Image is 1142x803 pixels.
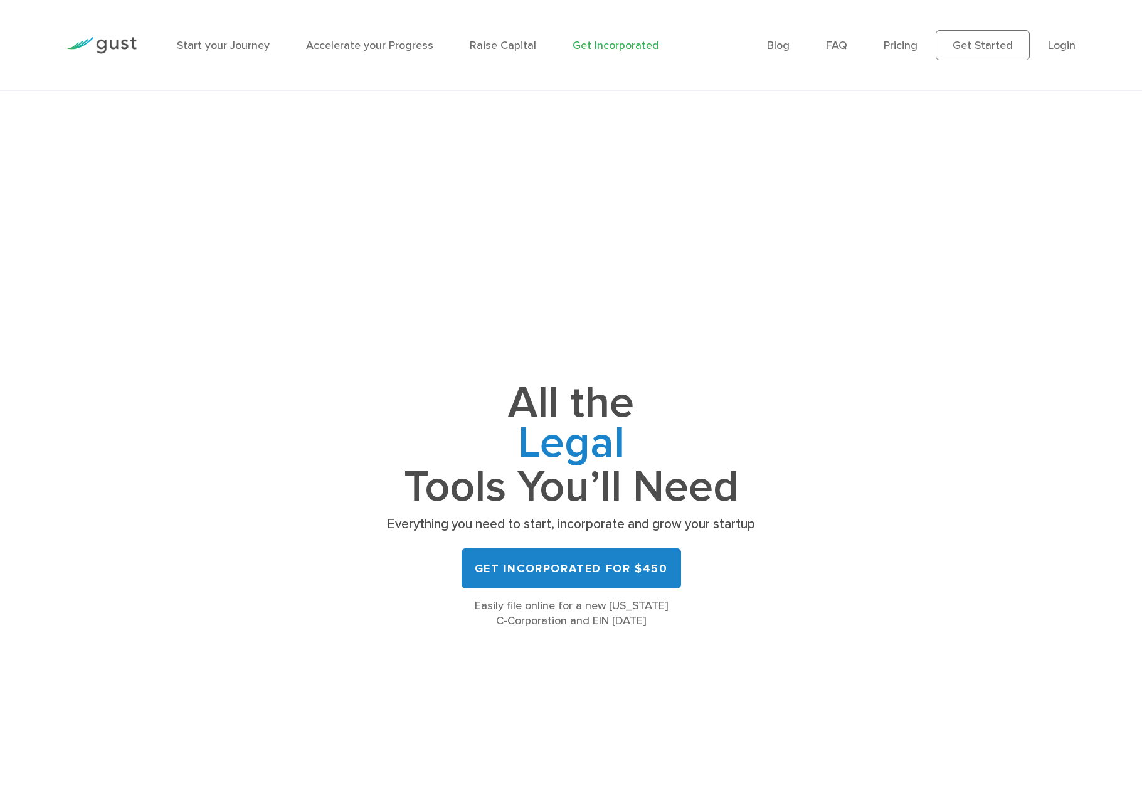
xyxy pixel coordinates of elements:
p: Everything you need to start, incorporate and grow your startup [383,516,759,533]
div: Easily file online for a new [US_STATE] C-Corporation and EIN [DATE] [383,598,759,629]
a: Accelerate your Progress [306,39,433,52]
a: Login [1048,39,1076,52]
img: Gust Logo [66,37,137,54]
a: FAQ [826,39,847,52]
a: Get Started [936,30,1030,60]
a: Raise Capital [470,39,536,52]
a: Get Incorporated for $450 [462,548,681,588]
a: Get Incorporated [573,39,659,52]
h1: All the Tools You’ll Need [383,383,759,507]
a: Blog [767,39,790,52]
a: Start your Journey [177,39,270,52]
span: Legal [383,423,759,467]
a: Pricing [884,39,917,52]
